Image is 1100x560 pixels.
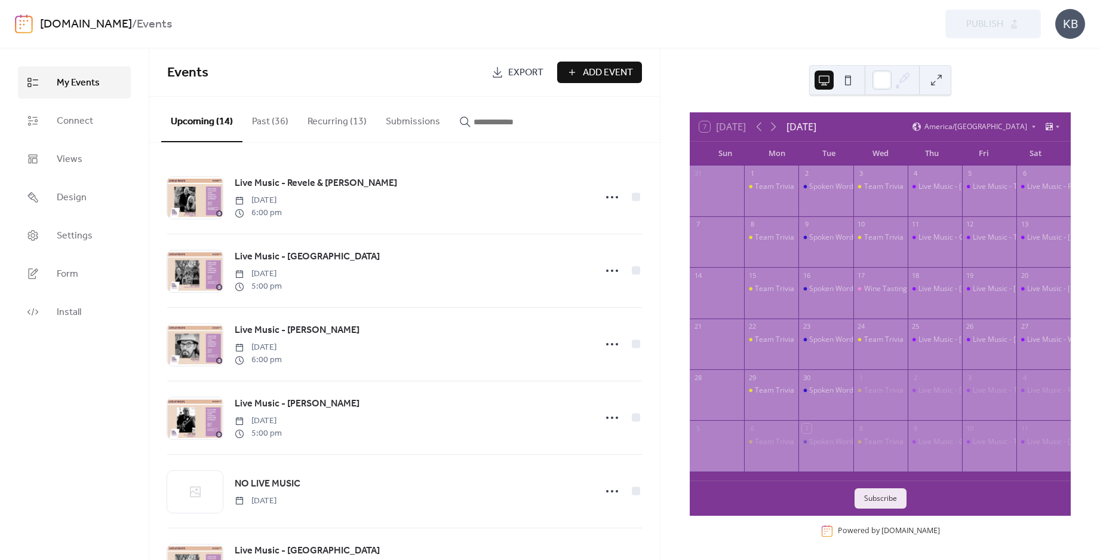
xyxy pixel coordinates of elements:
[802,220,811,229] div: 9
[18,66,131,99] a: My Events
[235,495,276,507] span: [DATE]
[235,354,282,366] span: 6:00 pm
[966,169,975,178] div: 5
[798,284,853,294] div: Spoken Words Open Mic
[962,385,1016,396] div: Live Music - The Cleveland Experiment
[1020,424,1029,433] div: 11
[235,176,397,191] span: Live Music - Revele & [PERSON_NAME]
[911,373,920,382] div: 2
[802,373,811,382] div: 30
[798,437,853,447] div: Spoken Words Open Mic
[973,232,1062,243] div: Live Music - The Mitguards
[906,142,958,166] div: Thu
[1020,322,1029,331] div: 27
[911,169,920,178] div: 4
[235,396,360,412] a: Live Music - [PERSON_NAME]
[853,182,908,192] div: Team Trivia
[693,169,702,178] div: 31
[744,385,798,396] div: Team Trivia
[966,424,975,433] div: 10
[235,427,282,440] span: 5:00 pm
[1016,182,1071,192] div: Live Music - Rafiel & the Roomshakers
[161,97,242,142] button: Upcoming (14)
[235,341,282,354] span: [DATE]
[744,182,798,192] div: Team Trivia
[57,305,81,320] span: Install
[235,250,380,264] span: Live Music - [GEOGRAPHIC_DATA]
[748,220,757,229] div: 8
[755,284,794,294] div: Team Trivia
[693,322,702,331] div: 21
[908,385,962,396] div: Live Music - John Wise & Tribe
[855,488,907,509] button: Subscribe
[855,142,907,166] div: Wed
[693,271,702,280] div: 14
[966,322,975,331] div: 26
[973,437,1062,447] div: Live Music - The Mitguards
[18,181,131,213] a: Design
[911,322,920,331] div: 25
[1009,142,1061,166] div: Sat
[57,114,93,128] span: Connect
[881,526,940,536] a: [DOMAIN_NAME]
[864,437,904,447] div: Team Trivia
[699,142,751,166] div: Sun
[864,385,904,396] div: Team Trivia
[962,335,1016,345] div: Live Music - Joshua Onley
[809,385,890,396] div: Spoken Words Open Mic
[748,322,757,331] div: 22
[838,526,940,536] div: Powered by
[918,437,997,447] div: Live Music - Gentle Rain
[908,437,962,447] div: Live Music - Gentle Rain
[853,335,908,345] div: Team Trivia
[802,271,811,280] div: 16
[798,232,853,243] div: Spoken Words Open Mic
[242,97,298,141] button: Past (36)
[857,373,866,382] div: 1
[966,271,975,280] div: 19
[167,60,208,86] span: Events
[755,335,794,345] div: Team Trivia
[748,373,757,382] div: 29
[483,62,552,83] a: Export
[132,13,137,36] b: /
[918,284,1015,294] div: Live Music - [PERSON_NAME]
[857,271,866,280] div: 17
[908,182,962,192] div: Live Music - John Wise & Tribe
[298,97,376,141] button: Recurring (13)
[755,232,794,243] div: Team Trivia
[857,169,866,178] div: 3
[924,123,1027,130] span: America/[GEOGRAPHIC_DATA]
[809,232,890,243] div: Spoken Words Open Mic
[853,437,908,447] div: Team Trivia
[748,271,757,280] div: 15
[802,322,811,331] div: 23
[798,335,853,345] div: Spoken Words Open Mic
[911,424,920,433] div: 9
[918,335,1087,345] div: Live Music - [PERSON_NAME] and [PERSON_NAME]
[235,323,360,338] a: Live Music - [PERSON_NAME]
[557,62,642,83] button: Add Event
[508,66,543,80] span: Export
[803,142,855,166] div: Tue
[137,13,172,36] b: Events
[918,182,1041,192] div: Live Music - [PERSON_NAME] & Tribe
[693,424,702,433] div: 5
[18,258,131,290] a: Form
[748,169,757,178] div: 1
[966,220,975,229] div: 12
[857,424,866,433] div: 8
[18,219,131,252] a: Settings
[235,397,360,411] span: Live Music - [PERSON_NAME]
[693,220,702,229] div: 7
[853,284,908,294] div: Wine Tasting!
[1016,232,1071,243] div: Live Music - Bill Snyder
[908,335,962,345] div: Live Music - Jahida and Lewis
[911,220,920,229] div: 11
[918,385,1041,396] div: Live Music - [PERSON_NAME] & Tribe
[57,229,93,243] span: Settings
[1016,335,1071,345] div: Live Music - Willow Tree
[802,424,811,433] div: 7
